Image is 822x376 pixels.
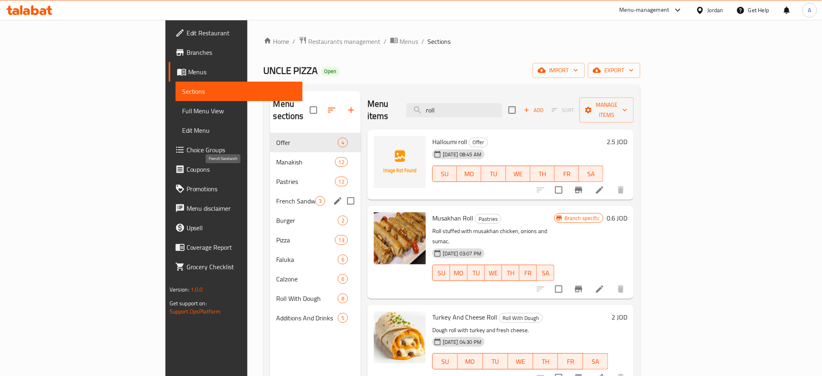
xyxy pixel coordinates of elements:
[558,168,576,180] span: FR
[586,100,627,120] span: Manage items
[321,68,340,75] span: Open
[595,65,634,76] span: export
[436,356,455,367] span: SU
[169,140,303,160] a: Choice Groups
[547,104,579,117] span: Select section first
[519,265,537,281] button: FR
[277,196,315,206] span: French Sandwich
[270,172,361,191] div: Pastries12
[182,86,296,96] span: Sections
[508,353,533,370] button: WE
[277,313,338,323] span: Additions And Drinks
[187,242,296,252] span: Coverage Report
[620,5,670,15] div: Menu-management
[432,212,473,224] span: Musakhan Roll
[523,267,534,279] span: FR
[335,236,348,244] span: 13
[505,267,516,279] span: TH
[523,106,545,115] span: Add
[428,37,451,46] span: Sections
[270,191,361,211] div: French Sandwich3edit
[612,311,627,323] h6: 2 JOD
[374,212,426,264] img: Musakhan Roll
[338,255,348,264] div: items
[458,353,483,370] button: MO
[277,255,338,264] span: Faluka
[169,43,303,62] a: Branches
[169,257,303,277] a: Grocery Checklist
[169,62,303,82] a: Menus
[561,214,603,222] span: Branch specific
[277,138,338,147] div: Offer
[509,168,527,180] span: WE
[586,356,605,367] span: SA
[453,267,464,279] span: MO
[540,267,551,279] span: SA
[450,265,468,281] button: MO
[321,67,340,76] div: Open
[277,274,338,284] span: Calzone
[555,166,579,182] button: FR
[338,274,348,284] div: items
[176,82,303,101] a: Sections
[432,226,554,246] p: Roll stuffed with musakhan chicken, onions and sumac.
[504,102,521,119] span: Select section
[338,216,348,225] div: items
[191,284,203,295] span: 1.0.0
[422,37,425,46] li: /
[182,125,296,135] span: Edit Menu
[483,353,508,370] button: TU
[533,353,558,370] button: TH
[299,36,381,47] a: Restaurants management
[169,238,303,257] a: Coverage Report
[169,179,303,199] a: Promotions
[511,356,530,367] span: WE
[481,166,506,182] button: TU
[187,48,296,57] span: Branches
[579,166,603,182] button: SA
[335,157,348,167] div: items
[338,294,348,303] div: items
[588,63,640,78] button: export
[499,313,542,323] span: Roll With Dough
[457,166,481,182] button: MO
[270,269,361,289] div: Calzone6
[499,313,543,323] div: Roll With Dough
[436,168,454,180] span: SU
[374,311,426,363] img: Turkey And Cheese Roll
[277,294,338,303] span: Roll With Dough
[468,265,485,281] button: TU
[579,97,634,123] button: Manage items
[374,136,426,188] img: Halloumi roll
[170,298,207,309] span: Get support on:
[315,197,325,205] span: 3
[335,177,348,186] div: items
[432,311,497,323] span: Turkey And Cheese Roll
[611,180,631,200] button: delete
[277,235,335,245] span: Pizza
[569,279,588,299] button: Branch-specific-item
[475,214,501,224] span: Pastries
[485,265,502,281] button: WE
[188,67,296,77] span: Menus
[440,250,485,257] span: [DATE] 03:07 PM
[176,101,303,121] a: Full Menu View
[486,356,505,367] span: TU
[550,281,567,298] span: Select to update
[322,100,341,120] span: Sort sections
[264,61,318,80] span: UNCLE PIZZA
[277,177,335,186] span: Pastries
[270,250,361,269] div: Faluka6
[169,218,303,238] a: Upsell
[384,37,387,46] li: /
[338,313,348,323] div: items
[187,262,296,272] span: Grocery Checklist
[270,289,361,308] div: Roll With Dough8
[488,267,499,279] span: WE
[569,180,588,200] button: Branch-specific-item
[583,353,608,370] button: SA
